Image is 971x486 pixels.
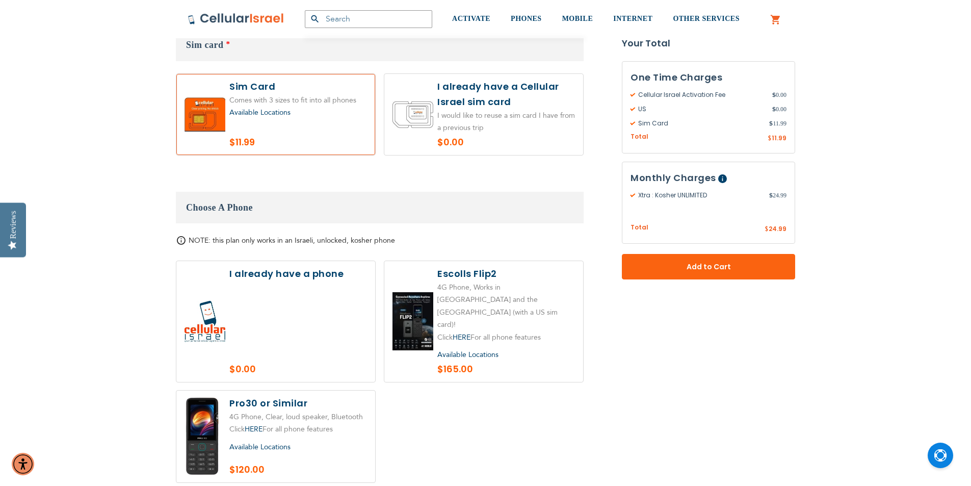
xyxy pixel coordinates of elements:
[189,236,395,245] span: NOTE: this plan only works in an Israeli, unlocked, kosher phone
[453,332,470,342] a: HERE
[765,225,769,234] span: $
[229,108,291,117] a: Available Locations
[772,90,786,99] span: 0.00
[622,254,795,279] button: Add to Cart
[631,90,772,99] span: Cellular Israel Activation Fee
[769,191,773,200] span: $
[631,191,769,200] span: Xtra : Kosher UNLIMITED
[769,224,786,233] span: 24.99
[9,211,18,239] div: Reviews
[631,119,769,128] span: Sim Card
[772,105,786,114] span: 0.00
[768,134,772,143] span: $
[631,223,648,233] span: Total
[186,202,253,213] span: Choose A Phone
[305,10,432,28] input: Search
[631,105,772,114] span: US
[511,15,542,22] span: PHONES
[772,105,776,114] span: $
[186,40,224,50] span: Sim card
[245,424,263,434] a: HERE
[769,119,786,128] span: 11.99
[613,15,652,22] span: INTERNET
[718,174,727,183] span: Help
[655,262,762,272] span: Add to Cart
[769,119,773,128] span: $
[12,453,34,475] div: Accessibility Menu
[452,15,490,22] span: ACTIVATE
[631,171,716,184] span: Monthly Charges
[562,15,593,22] span: MOBILE
[772,90,776,99] span: $
[229,442,291,452] a: Available Locations
[772,134,786,142] span: 11.99
[188,13,284,25] img: Cellular Israel Logo
[631,132,648,142] span: Total
[769,191,786,200] span: 24.99
[631,70,786,85] h3: One Time Charges
[622,36,795,51] strong: Your Total
[437,350,498,360] a: Available Locations
[673,15,740,22] span: OTHER SERVICES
